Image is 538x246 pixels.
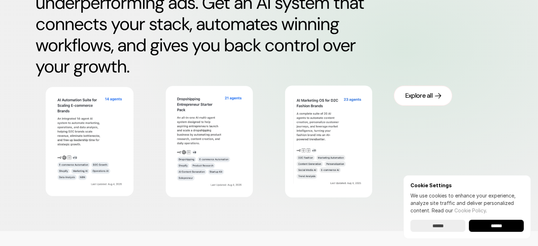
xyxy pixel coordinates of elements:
[394,86,452,106] a: Explore all
[410,182,524,188] h6: Cookie Settings
[405,91,432,100] div: Explore all
[454,207,486,213] a: Cookie Policy
[432,207,487,213] span: Read our .
[410,192,524,214] p: We use cookies to enhance your experience, analyze site traffic and deliver personalized content.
